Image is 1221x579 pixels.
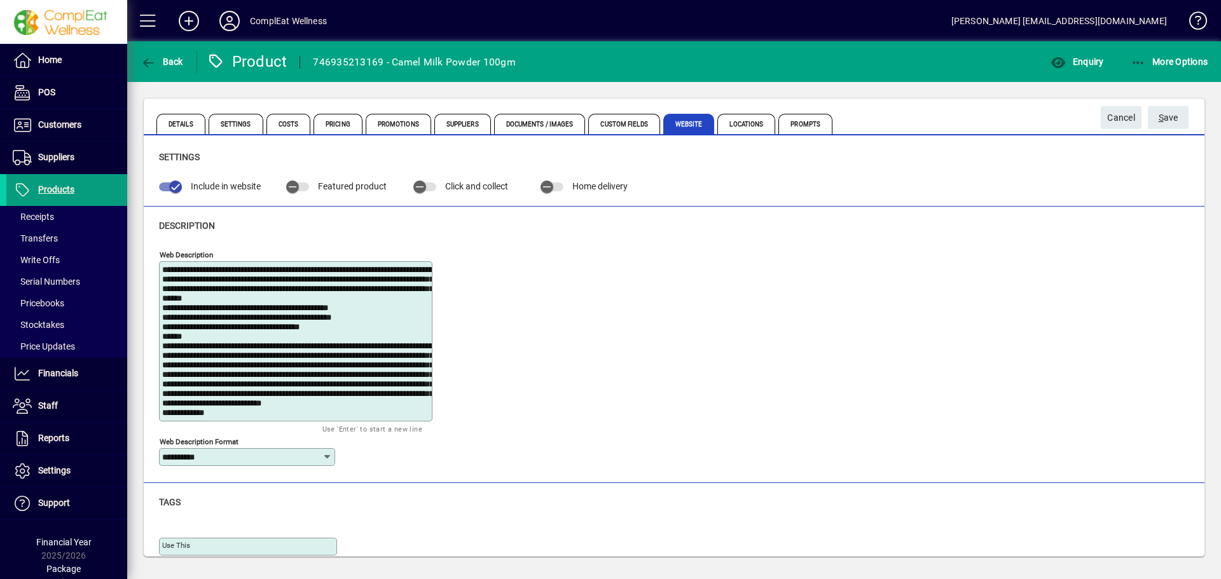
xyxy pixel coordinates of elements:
[6,487,127,519] a: Support
[322,421,422,436] mat-hint: Use 'Enter' to start a new line
[38,433,69,443] span: Reports
[160,250,213,259] mat-label: Web Description
[318,181,387,191] span: Featured product
[13,276,80,287] span: Serial Numbers
[6,358,127,390] a: Financials
[6,423,127,454] a: Reports
[207,51,287,72] div: Product
[717,114,775,134] span: Locations
[6,336,127,357] a: Price Updates
[159,497,181,507] span: Tags
[137,50,186,73] button: Back
[38,119,81,130] span: Customers
[778,114,832,134] span: Prompts
[13,233,58,243] span: Transfers
[572,181,628,191] span: Home delivery
[1101,106,1142,129] button: Cancel
[6,314,127,336] a: Stocktakes
[38,152,74,162] span: Suppliers
[1159,107,1178,128] span: ave
[38,498,70,508] span: Support
[6,455,127,487] a: Settings
[1148,106,1189,129] button: Save
[13,255,60,265] span: Write Offs
[141,57,183,67] span: Back
[6,44,127,76] a: Home
[13,212,54,222] span: Receipts
[6,77,127,109] a: POS
[209,114,263,134] span: Settings
[38,184,74,194] span: Products
[1159,112,1164,123] span: S
[46,564,81,574] span: Package
[445,181,508,191] span: Click and collect
[38,55,62,65] span: Home
[6,228,127,249] a: Transfers
[1131,57,1208,67] span: More Options
[169,10,209,32] button: Add
[38,368,78,378] span: Financials
[6,109,127,141] a: Customers
[13,320,64,330] span: Stocktakes
[6,271,127,292] a: Serial Numbers
[1128,50,1211,73] button: More Options
[38,465,71,475] span: Settings
[494,114,586,134] span: Documents / Images
[6,292,127,314] a: Pricebooks
[162,541,190,550] mat-label: Use This
[191,181,261,191] span: Include in website
[6,142,127,174] a: Suppliers
[663,114,715,134] span: Website
[434,114,491,134] span: Suppliers
[366,114,431,134] span: Promotions
[1047,50,1107,73] button: Enquiry
[38,400,58,411] span: Staff
[209,10,250,32] button: Profile
[6,390,127,422] a: Staff
[1051,57,1103,67] span: Enquiry
[13,298,64,308] span: Pricebooks
[314,114,362,134] span: Pricing
[6,249,127,271] a: Write Offs
[156,114,205,134] span: Details
[127,50,197,73] app-page-header-button: Back
[38,87,55,97] span: POS
[951,11,1167,31] div: [PERSON_NAME] [EMAIL_ADDRESS][DOMAIN_NAME]
[36,537,92,547] span: Financial Year
[160,437,238,446] mat-label: Web Description Format
[1107,107,1135,128] span: Cancel
[13,341,75,351] span: Price Updates
[250,11,327,31] div: ComplEat Wellness
[159,221,215,231] span: Description
[159,152,200,162] span: Settings
[1180,3,1205,44] a: Knowledge Base
[588,114,659,134] span: Custom Fields
[266,114,311,134] span: Costs
[6,206,127,228] a: Receipts
[313,52,516,72] div: 746935213169 - Camel Milk Powder 100gm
